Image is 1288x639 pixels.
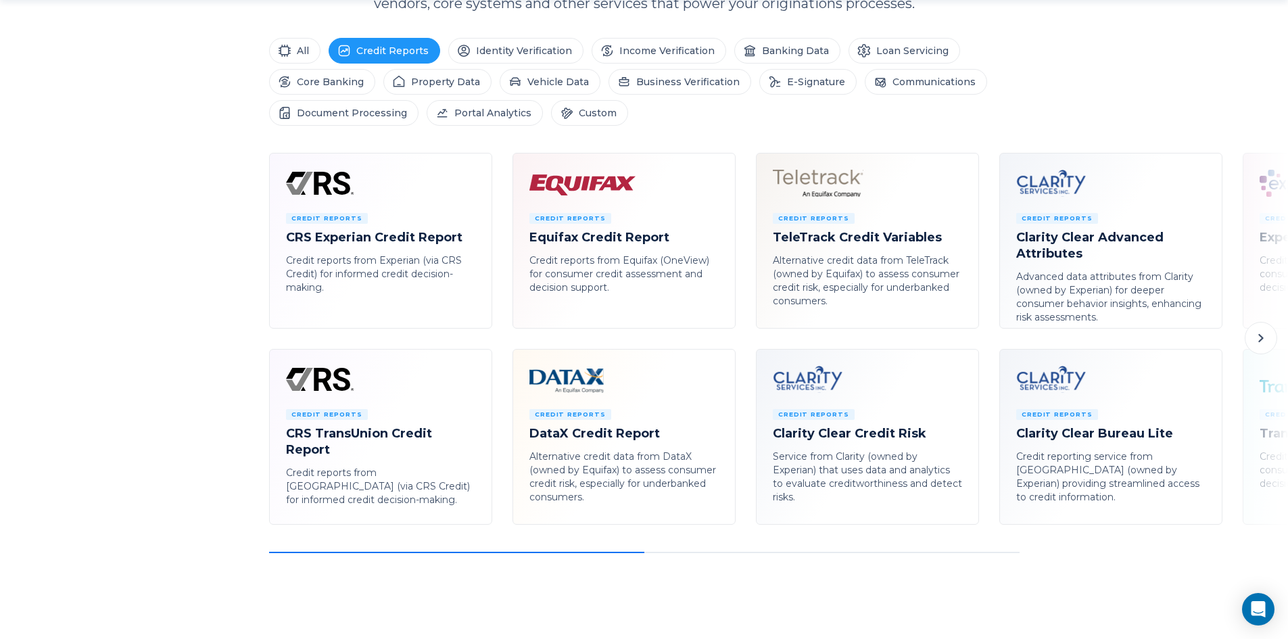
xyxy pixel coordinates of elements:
p: Service from Clarity (owned by Experian) that uses data and analytics to evaluate creditworthines... [773,450,962,504]
li: Custom [551,100,628,126]
li: Loan Servicing [849,38,960,64]
h4: TeleTrack Credit Variables [773,229,962,245]
p: Alternative credit data from DataX (owned by Equifax) to assess consumer credit risk, especially ... [529,450,719,504]
li: Document Processing [269,100,419,126]
p: Credit reports from Equifax (OneView) for consumer credit assessment and decision support. [529,254,719,294]
span: Credit Reports [773,213,855,224]
li: Vehicle Data [500,69,600,95]
p: Credit reports from Experian (via CRS Credit) for informed credit decision-making. [286,254,475,294]
span: Credit Reports [286,213,368,224]
span: Credit Reports [773,409,855,420]
li: Property Data [383,69,492,95]
li: Portal Analytics [427,100,543,126]
li: Business Verification [609,69,751,95]
li: Communications [865,69,987,95]
li: All [269,38,320,64]
h4: Clarity Clear Bureau Lite [1016,425,1206,442]
li: Identity Verification [448,38,583,64]
li: Banking Data [734,38,840,64]
li: Income Verification [592,38,726,64]
li: Core Banking [269,69,375,95]
h4: Equifax Credit Report [529,229,719,245]
span: Credit Reports [286,409,368,420]
li: Credit Reports [329,38,440,64]
div: Open Intercom Messenger [1242,593,1274,625]
h4: Clarity Clear Credit Risk [773,425,962,442]
h4: DataX Credit Report [529,425,719,442]
p: Alternative credit data from TeleTrack (owned by Equifax) to assess consumer credit risk, especia... [773,254,962,308]
span: Credit Reports [529,213,611,224]
p: Credit reporting service from Clarity (owned by Experian) providing streamlined access to credit ... [1016,450,1206,504]
li: E-Signature [759,69,857,95]
span: Credit Reports [529,409,611,420]
h4: CRS Experian Credit Report [286,229,475,245]
h4: Clarity Clear Advanced Attributes [1016,229,1206,262]
h4: CRS TransUnion Credit Report [286,425,475,458]
span: Credit Reports [1016,213,1098,224]
p: Credit reports from TransUnion (via CRS Credit) for informed credit decision-making. [286,466,475,506]
span: Credit Reports [1016,409,1098,420]
p: Advanced data attributes from Clarity (owned by Experian) for deeper consumer behavior insights, ... [1016,270,1206,324]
